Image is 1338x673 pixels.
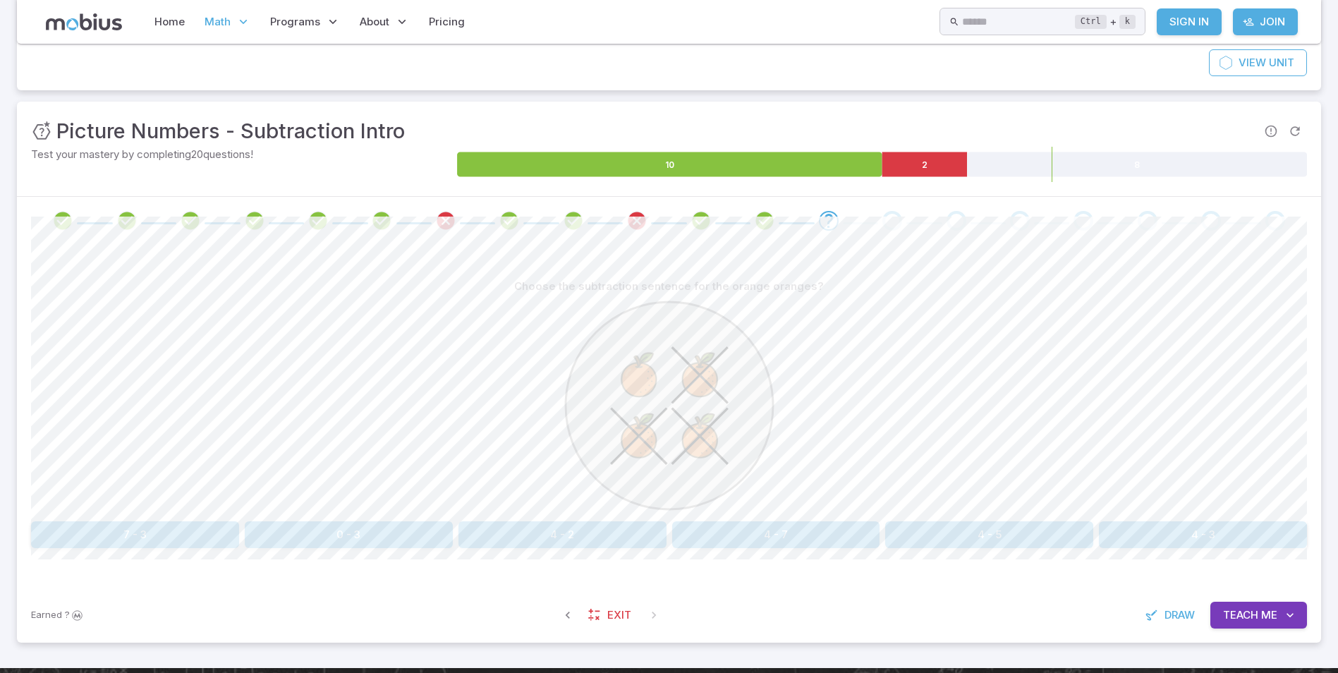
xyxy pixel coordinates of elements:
[1223,607,1258,623] span: Teach
[607,607,631,623] span: Exit
[181,211,200,231] div: Review your answer
[360,14,389,30] span: About
[1210,602,1307,629] button: TeachMe
[1074,211,1093,231] div: Go to the next question
[1138,211,1157,231] div: Go to the next question
[65,608,70,622] span: ?
[270,14,320,30] span: Programs
[514,279,824,294] p: Choose the subtraction sentence for the orange oranges?
[372,211,391,231] div: Review your answer
[580,602,641,629] a: Exit
[1119,15,1136,29] kbd: k
[205,14,231,30] span: Math
[755,211,774,231] div: Review your answer
[308,211,328,231] div: Review your answer
[425,6,469,38] a: Pricing
[1201,211,1221,231] div: Go to the next question
[499,211,519,231] div: Review your answer
[31,608,62,622] span: Earned
[1157,8,1222,35] a: Sign In
[1265,211,1285,231] div: Go to the next question
[117,211,137,231] div: Review your answer
[555,602,580,628] span: Previous Question
[245,521,453,548] button: 0 - 3
[150,6,189,38] a: Home
[1209,49,1307,76] a: ViewUnit
[31,147,454,162] p: Test your mastery by completing 20 questions!
[819,211,839,231] div: Go to the next question
[1138,602,1205,629] button: Draw
[458,521,667,548] button: 4 - 2
[1269,55,1294,71] span: Unit
[245,211,264,231] div: Review your answer
[672,521,880,548] button: 4 - 7
[627,211,647,231] div: Review your answer
[1075,13,1136,30] div: +
[1283,119,1307,143] span: Refresh Question
[31,608,85,622] p: Sign In to earn Mobius dollars
[53,211,73,231] div: Review your answer
[885,521,1093,548] button: 4 - 5
[1164,607,1195,623] span: Draw
[564,211,583,231] div: Review your answer
[1259,119,1283,143] span: Report an issue with the question
[882,211,902,231] div: Go to the next question
[1010,211,1030,231] div: Go to the next question
[1099,521,1307,548] button: 4 - 3
[947,211,966,231] div: Go to the next question
[1075,15,1107,29] kbd: Ctrl
[31,521,239,548] button: 7 - 3
[1239,55,1266,71] span: View
[641,602,667,628] span: On Latest Question
[691,211,711,231] div: Review your answer
[1261,607,1277,623] span: Me
[436,211,456,231] div: Review your answer
[56,116,405,147] h3: Picture Numbers - Subtraction Intro
[1233,8,1298,35] a: Join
